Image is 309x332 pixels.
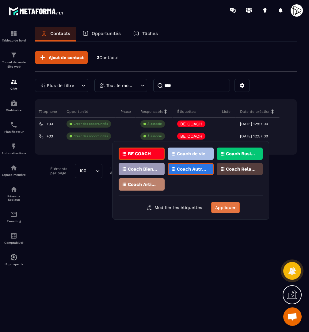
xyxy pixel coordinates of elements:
[226,167,256,171] p: Coach Relations
[211,202,240,213] button: Appliquer
[147,134,162,138] p: À associe
[226,152,256,156] p: Coach Business
[10,164,17,172] img: automations
[75,164,102,178] div: Search for option
[10,232,17,239] img: accountant
[177,167,207,171] p: Coach Autres
[2,219,26,223] p: E-mailing
[10,51,17,59] img: formation
[67,109,88,114] p: Opportunité
[128,182,158,187] p: Coach Artistique
[10,100,17,107] img: automations
[39,109,57,114] p: Téléphone
[35,27,76,41] a: Contacts
[10,30,17,37] img: formation
[74,134,108,138] p: Créer des opportunités
[47,83,74,88] p: Plus de filtre
[39,134,53,139] a: +33
[2,173,26,176] p: Espace membre
[110,167,131,175] p: 1-2 sur 2 éléments
[2,47,26,73] a: formationformationTunnel de vente Site web
[89,168,94,174] input: Search for option
[2,181,26,206] a: social-networksocial-networkRéseaux Sociaux
[222,109,231,114] p: Liste
[283,307,302,326] div: Ouvrir le chat
[180,122,202,126] p: BE COACH
[127,27,164,41] a: Tâches
[2,195,26,201] p: Réseaux Sociaux
[2,241,26,244] p: Comptabilité
[10,143,17,150] img: automations
[140,109,163,114] p: Responsable
[2,95,26,117] a: automationsautomationsWebinaire
[10,254,17,261] img: automations
[240,134,268,138] p: [DATE] 12:57:00
[128,167,158,171] p: Coach Bien-être / Santé
[147,122,162,126] p: À associe
[2,60,26,69] p: Tunnel de vente Site web
[74,122,108,126] p: Créer des opportunités
[39,121,53,126] a: +33
[2,152,26,155] p: Automatisations
[177,152,205,156] p: Coach de vie
[180,134,202,138] p: BE COACH
[106,83,134,88] p: Tout le monde
[49,54,84,61] span: Ajout de contact
[50,31,70,36] p: Contacts
[10,121,17,128] img: scheduler
[2,160,26,181] a: automationsautomationsEspace membre
[177,109,196,114] p: Étiquettes
[120,109,131,114] p: Phase
[240,109,270,114] p: Date de création
[10,78,17,85] img: formation
[10,186,17,193] img: social-network
[2,39,26,42] p: Tableau de bord
[2,227,26,249] a: accountantaccountantComptabilité
[2,109,26,112] p: Webinaire
[2,25,26,47] a: formationformationTableau de bord
[240,122,268,126] p: [DATE] 12:57:00
[92,31,121,36] p: Opportunités
[2,263,26,266] p: IA prospects
[2,73,26,95] a: formationformationCRM
[97,55,118,61] p: 2
[142,31,158,36] p: Tâches
[10,211,17,218] img: email
[2,117,26,138] a: schedulerschedulerPlanificateur
[77,168,89,174] span: 100
[2,206,26,227] a: emailemailE-mailing
[142,202,207,213] button: Modifier les étiquettes
[50,167,72,175] p: Éléments par page
[35,51,88,64] button: Ajout de contact
[9,6,64,17] img: logo
[2,138,26,160] a: automationsautomationsAutomatisations
[2,87,26,90] p: CRM
[99,55,118,60] span: Contacts
[76,27,127,41] a: Opportunités
[2,130,26,133] p: Planificateur
[128,152,151,156] p: BE COACH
